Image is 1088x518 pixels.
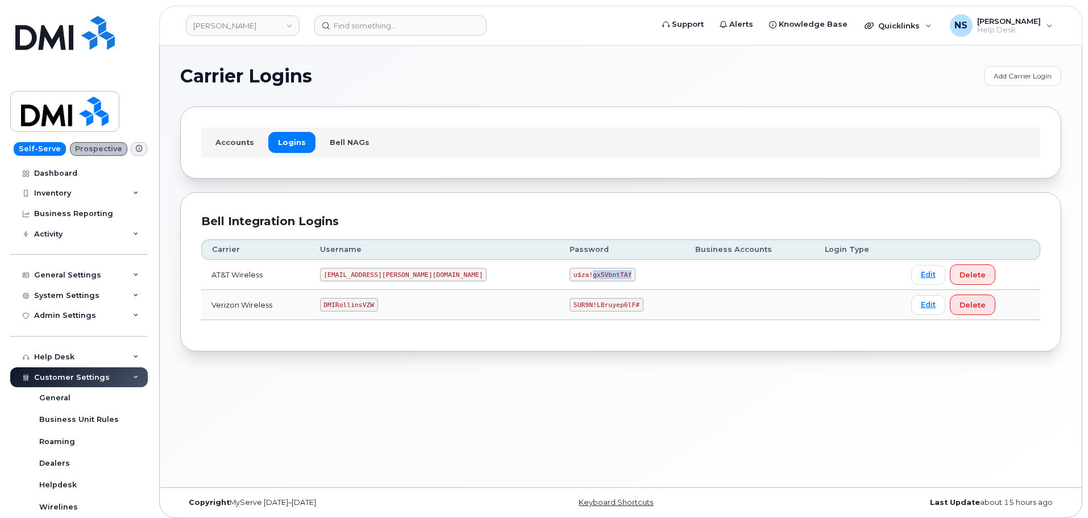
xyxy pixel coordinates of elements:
[206,132,264,152] a: Accounts
[320,132,379,152] a: Bell NAGs
[189,498,230,507] strong: Copyright
[570,268,636,281] code: u$za!gx5VbntTAf
[930,498,980,507] strong: Last Update
[950,264,995,285] button: Delete
[201,290,310,320] td: Verizon Wireless
[310,239,560,260] th: Username
[815,239,901,260] th: Login Type
[960,270,986,280] span: Delete
[320,268,487,281] code: [EMAIL_ADDRESS][PERSON_NAME][DOMAIN_NAME]
[559,239,685,260] th: Password
[984,66,1061,86] a: Add Carrier Login
[911,265,945,285] a: Edit
[201,260,310,290] td: AT&T Wireless
[579,498,653,507] a: Keyboard Shortcuts
[201,239,310,260] th: Carrier
[950,295,995,315] button: Delete
[685,239,815,260] th: Business Accounts
[180,68,312,85] span: Carrier Logins
[960,300,986,310] span: Delete
[201,213,1040,230] div: Bell Integration Logins
[268,132,315,152] a: Logins
[180,498,474,507] div: MyServe [DATE]–[DATE]
[911,295,945,315] a: Edit
[767,498,1061,507] div: about 15 hours ago
[570,298,643,312] code: 5UR9N!LBruyep6lF#
[320,298,378,312] code: DMIRollinsVZW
